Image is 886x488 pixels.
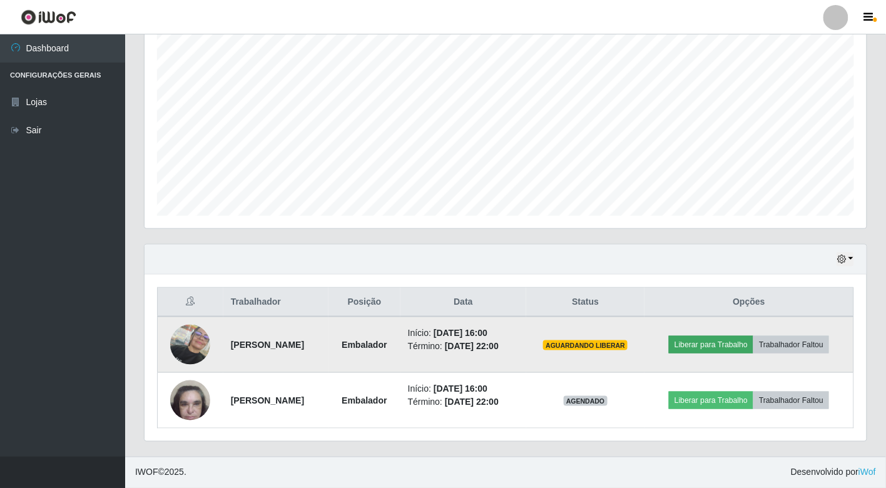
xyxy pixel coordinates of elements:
span: IWOF [135,467,158,477]
th: Posição [328,288,400,317]
span: Desenvolvido por [791,466,876,479]
span: AGUARDANDO LIBERAR [543,340,628,350]
th: Trabalhador [223,288,328,317]
button: Trabalhador Faltou [753,336,829,353]
img: 1743993949303.jpeg [170,374,210,427]
li: Término: [408,340,519,353]
span: © 2025 . [135,466,186,479]
strong: [PERSON_NAME] [231,340,304,350]
strong: Embalador [342,340,387,350]
th: Status [526,288,644,317]
img: CoreUI Logo [21,9,76,25]
th: Opções [644,288,853,317]
button: Liberar para Trabalho [669,392,753,409]
a: iWof [858,467,876,477]
li: Início: [408,382,519,395]
img: 1720171489810.jpeg [170,325,210,365]
time: [DATE] 16:00 [434,384,487,394]
button: Trabalhador Faltou [753,392,829,409]
button: Liberar para Trabalho [669,336,753,353]
strong: [PERSON_NAME] [231,395,304,405]
strong: Embalador [342,395,387,405]
li: Início: [408,327,519,340]
li: Término: [408,395,519,409]
time: [DATE] 22:00 [445,397,499,407]
time: [DATE] 22:00 [445,341,499,351]
span: AGENDADO [564,396,608,406]
th: Data [400,288,526,317]
time: [DATE] 16:00 [434,328,487,338]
